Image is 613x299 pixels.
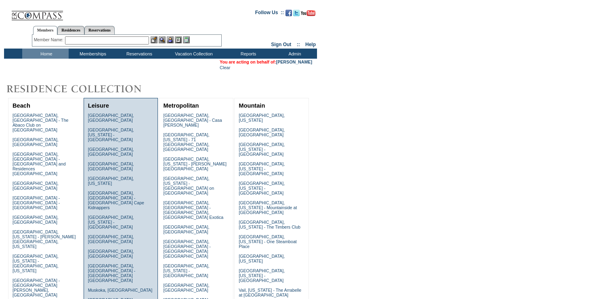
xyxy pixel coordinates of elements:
[239,200,297,215] a: [GEOGRAPHIC_DATA], [US_STATE] - Mountainside at [GEOGRAPHIC_DATA]
[224,49,271,59] td: Reports
[4,12,10,13] img: i.gif
[220,65,230,70] a: Clear
[163,225,209,234] a: [GEOGRAPHIC_DATA], [GEOGRAPHIC_DATA]
[22,49,69,59] td: Home
[88,263,135,283] a: [GEOGRAPHIC_DATA], [GEOGRAPHIC_DATA] - [GEOGRAPHIC_DATA] [GEOGRAPHIC_DATA]
[88,234,134,244] a: [GEOGRAPHIC_DATA], [GEOGRAPHIC_DATA]
[4,81,162,97] img: Destinations by Exclusive Resorts
[239,142,285,157] a: [GEOGRAPHIC_DATA], [US_STATE] - [GEOGRAPHIC_DATA]
[183,36,190,43] img: b_calculator.gif
[162,49,224,59] td: Vacation Collection
[34,36,65,43] div: Member Name:
[239,234,297,249] a: [GEOGRAPHIC_DATA], [US_STATE] - One Steamboat Place
[163,102,199,109] a: Metropolitan
[13,278,60,297] a: [GEOGRAPHIC_DATA] - [GEOGRAPHIC_DATA][PERSON_NAME], [GEOGRAPHIC_DATA]
[239,268,285,283] a: [GEOGRAPHIC_DATA], [US_STATE] - [GEOGRAPHIC_DATA]
[151,36,157,43] img: b_edit.gif
[163,200,223,220] a: [GEOGRAPHIC_DATA], [GEOGRAPHIC_DATA] - [GEOGRAPHIC_DATA], [GEOGRAPHIC_DATA] Exotica
[239,127,285,137] a: [GEOGRAPHIC_DATA], [GEOGRAPHIC_DATA]
[239,113,285,123] a: [GEOGRAPHIC_DATA], [US_STATE]
[88,113,134,123] a: [GEOGRAPHIC_DATA], [GEOGRAPHIC_DATA]
[13,113,69,132] a: [GEOGRAPHIC_DATA], [GEOGRAPHIC_DATA] - The Abaco Club on [GEOGRAPHIC_DATA]
[88,176,134,186] a: [GEOGRAPHIC_DATA], [US_STATE]
[159,36,166,43] img: View
[276,59,312,64] a: [PERSON_NAME]
[239,288,301,297] a: Vail, [US_STATE] - The Arrabelle at [GEOGRAPHIC_DATA]
[13,181,59,191] a: [GEOGRAPHIC_DATA], [GEOGRAPHIC_DATA]
[220,59,312,64] span: You are acting on behalf of:
[163,113,222,127] a: [GEOGRAPHIC_DATA], [GEOGRAPHIC_DATA] - Casa [PERSON_NAME]
[163,239,210,259] a: [GEOGRAPHIC_DATA], [GEOGRAPHIC_DATA] - [GEOGRAPHIC_DATA] [GEOGRAPHIC_DATA]
[286,10,292,16] img: Become our fan on Facebook
[175,36,182,43] img: Reservations
[69,49,115,59] td: Memberships
[13,152,66,176] a: [GEOGRAPHIC_DATA], [GEOGRAPHIC_DATA] - [GEOGRAPHIC_DATA] and Residences [GEOGRAPHIC_DATA]
[163,263,209,278] a: [GEOGRAPHIC_DATA], [US_STATE] - [GEOGRAPHIC_DATA]
[13,195,60,210] a: [GEOGRAPHIC_DATA] - [GEOGRAPHIC_DATA] - [GEOGRAPHIC_DATA]
[13,254,59,273] a: [GEOGRAPHIC_DATA], [US_STATE] - [GEOGRAPHIC_DATA], [US_STATE]
[163,283,209,293] a: [GEOGRAPHIC_DATA], [GEOGRAPHIC_DATA]
[163,176,214,195] a: [GEOGRAPHIC_DATA], [US_STATE] - [GEOGRAPHIC_DATA] on [GEOGRAPHIC_DATA]
[239,220,300,229] a: [GEOGRAPHIC_DATA], [US_STATE] - The Timbers Club
[88,288,152,293] a: Muskoka, [GEOGRAPHIC_DATA]
[255,9,284,19] td: Follow Us ::
[286,12,292,17] a: Become our fan on Facebook
[88,147,134,157] a: [GEOGRAPHIC_DATA], [GEOGRAPHIC_DATA]
[13,137,59,147] a: [GEOGRAPHIC_DATA], [GEOGRAPHIC_DATA]
[271,49,317,59] td: Admin
[13,102,30,109] a: Beach
[163,132,209,152] a: [GEOGRAPHIC_DATA], [US_STATE] - 71 [GEOGRAPHIC_DATA], [GEOGRAPHIC_DATA]
[301,12,315,17] a: Subscribe to our YouTube Channel
[88,215,134,229] a: [GEOGRAPHIC_DATA], [US_STATE] - [GEOGRAPHIC_DATA]
[297,42,300,47] span: ::
[239,102,265,109] a: Mountain
[57,26,84,34] a: Residences
[115,49,162,59] td: Reservations
[305,42,316,47] a: Help
[239,254,285,263] a: [GEOGRAPHIC_DATA], [US_STATE]
[13,229,76,249] a: [GEOGRAPHIC_DATA], [US_STATE] - [PERSON_NAME][GEOGRAPHIC_DATA], [US_STATE]
[163,157,227,171] a: [GEOGRAPHIC_DATA], [US_STATE] - [PERSON_NAME][GEOGRAPHIC_DATA]
[13,215,59,225] a: [GEOGRAPHIC_DATA], [GEOGRAPHIC_DATA]
[88,191,144,210] a: [GEOGRAPHIC_DATA], [GEOGRAPHIC_DATA] - [GEOGRAPHIC_DATA] Cape Kidnappers
[88,249,134,259] a: [GEOGRAPHIC_DATA], [GEOGRAPHIC_DATA]
[167,36,174,43] img: Impersonate
[84,26,115,34] a: Reservations
[11,4,63,21] img: Compass Home
[271,42,291,47] a: Sign Out
[88,161,134,171] a: [GEOGRAPHIC_DATA], [GEOGRAPHIC_DATA]
[88,102,109,109] a: Leisure
[88,127,134,142] a: [GEOGRAPHIC_DATA], [US_STATE] - [GEOGRAPHIC_DATA]
[293,10,300,16] img: Follow us on Twitter
[33,26,58,35] a: Members
[301,10,315,16] img: Subscribe to our YouTube Channel
[239,181,285,195] a: [GEOGRAPHIC_DATA], [US_STATE] - [GEOGRAPHIC_DATA]
[293,12,300,17] a: Follow us on Twitter
[239,161,285,176] a: [GEOGRAPHIC_DATA], [US_STATE] - [GEOGRAPHIC_DATA]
